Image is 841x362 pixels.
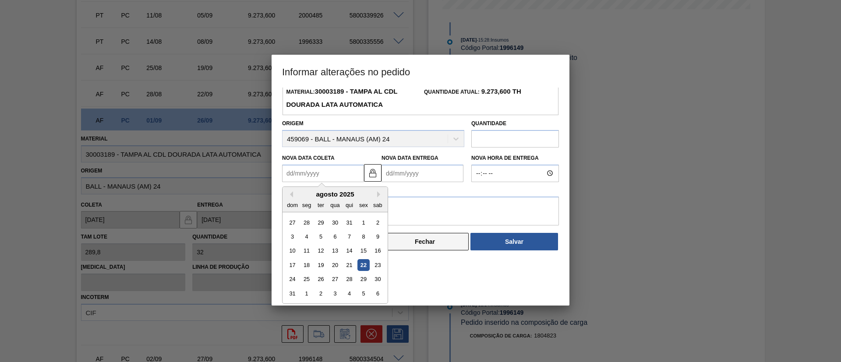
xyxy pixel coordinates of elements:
[286,231,298,243] div: Choose domingo, 3 de agosto de 2025
[364,164,382,182] button: locked
[372,199,384,211] div: sab
[343,216,355,228] div: Choose quinta-feira, 31 de julho de 2025
[301,273,313,285] div: Choose segunda-feira, 25 de agosto de 2025
[329,199,341,211] div: qua
[286,259,298,271] div: Choose domingo, 17 de agosto de 2025
[282,165,364,182] input: dd/mm/yyyy
[357,199,369,211] div: sex
[329,288,341,299] div: Choose quarta-feira, 3 de setembro de 2025
[287,191,293,197] button: Previous Month
[357,259,369,271] div: Choose sexta-feira, 22 de agosto de 2025
[272,55,569,88] h3: Informar alterações no pedido
[381,233,469,250] button: Fechar
[424,89,521,95] span: Quantidade Atual:
[343,288,355,299] div: Choose quinta-feira, 4 de setembro de 2025
[343,273,355,285] div: Choose quinta-feira, 28 de agosto de 2025
[283,190,388,198] div: agosto 2025
[372,273,384,285] div: Choose sábado, 30 de agosto de 2025
[471,152,559,165] label: Nova Hora de Entrega
[286,288,298,299] div: Choose domingo, 31 de agosto de 2025
[315,216,327,228] div: Choose terça-feira, 29 de julho de 2025
[329,216,341,228] div: Choose quarta-feira, 30 de julho de 2025
[377,191,383,197] button: Next Month
[367,168,378,178] img: locked
[301,216,313,228] div: Choose segunda-feira, 28 de julho de 2025
[329,245,341,257] div: Choose quarta-feira, 13 de agosto de 2025
[285,215,385,300] div: month 2025-08
[282,184,559,197] label: Observação
[301,259,313,271] div: Choose segunda-feira, 18 de agosto de 2025
[329,259,341,271] div: Choose quarta-feira, 20 de agosto de 2025
[357,216,369,228] div: Choose sexta-feira, 1 de agosto de 2025
[282,120,304,127] label: Origem
[480,88,521,95] strong: 9.273,600 TH
[357,288,369,299] div: Choose sexta-feira, 5 de setembro de 2025
[343,199,355,211] div: qui
[470,233,558,250] button: Salvar
[315,259,327,271] div: Choose terça-feira, 19 de agosto de 2025
[286,88,397,108] strong: 30003189 - TAMPA AL CDL DOURADA LATA AUTOMATICA
[286,89,397,108] span: Material:
[372,231,384,243] div: Choose sábado, 9 de agosto de 2025
[372,245,384,257] div: Choose sábado, 16 de agosto de 2025
[343,245,355,257] div: Choose quinta-feira, 14 de agosto de 2025
[471,120,506,127] label: Quantidade
[372,216,384,228] div: Choose sábado, 2 de agosto de 2025
[315,245,327,257] div: Choose terça-feira, 12 de agosto de 2025
[372,259,384,271] div: Choose sábado, 23 de agosto de 2025
[301,199,313,211] div: seg
[286,245,298,257] div: Choose domingo, 10 de agosto de 2025
[301,231,313,243] div: Choose segunda-feira, 4 de agosto de 2025
[357,231,369,243] div: Choose sexta-feira, 8 de agosto de 2025
[329,231,341,243] div: Choose quarta-feira, 6 de agosto de 2025
[282,155,335,161] label: Nova Data Coleta
[286,273,298,285] div: Choose domingo, 24 de agosto de 2025
[382,155,438,161] label: Nova Data Entrega
[301,288,313,299] div: Choose segunda-feira, 1 de setembro de 2025
[329,273,341,285] div: Choose quarta-feira, 27 de agosto de 2025
[315,231,327,243] div: Choose terça-feira, 5 de agosto de 2025
[357,273,369,285] div: Choose sexta-feira, 29 de agosto de 2025
[286,199,298,211] div: dom
[357,245,369,257] div: Choose sexta-feira, 15 de agosto de 2025
[382,165,463,182] input: dd/mm/yyyy
[315,288,327,299] div: Choose terça-feira, 2 de setembro de 2025
[372,288,384,299] div: Choose sábado, 6 de setembro de 2025
[286,216,298,228] div: Choose domingo, 27 de julho de 2025
[315,199,327,211] div: ter
[343,259,355,271] div: Choose quinta-feira, 21 de agosto de 2025
[301,245,313,257] div: Choose segunda-feira, 11 de agosto de 2025
[343,231,355,243] div: Choose quinta-feira, 7 de agosto de 2025
[315,273,327,285] div: Choose terça-feira, 26 de agosto de 2025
